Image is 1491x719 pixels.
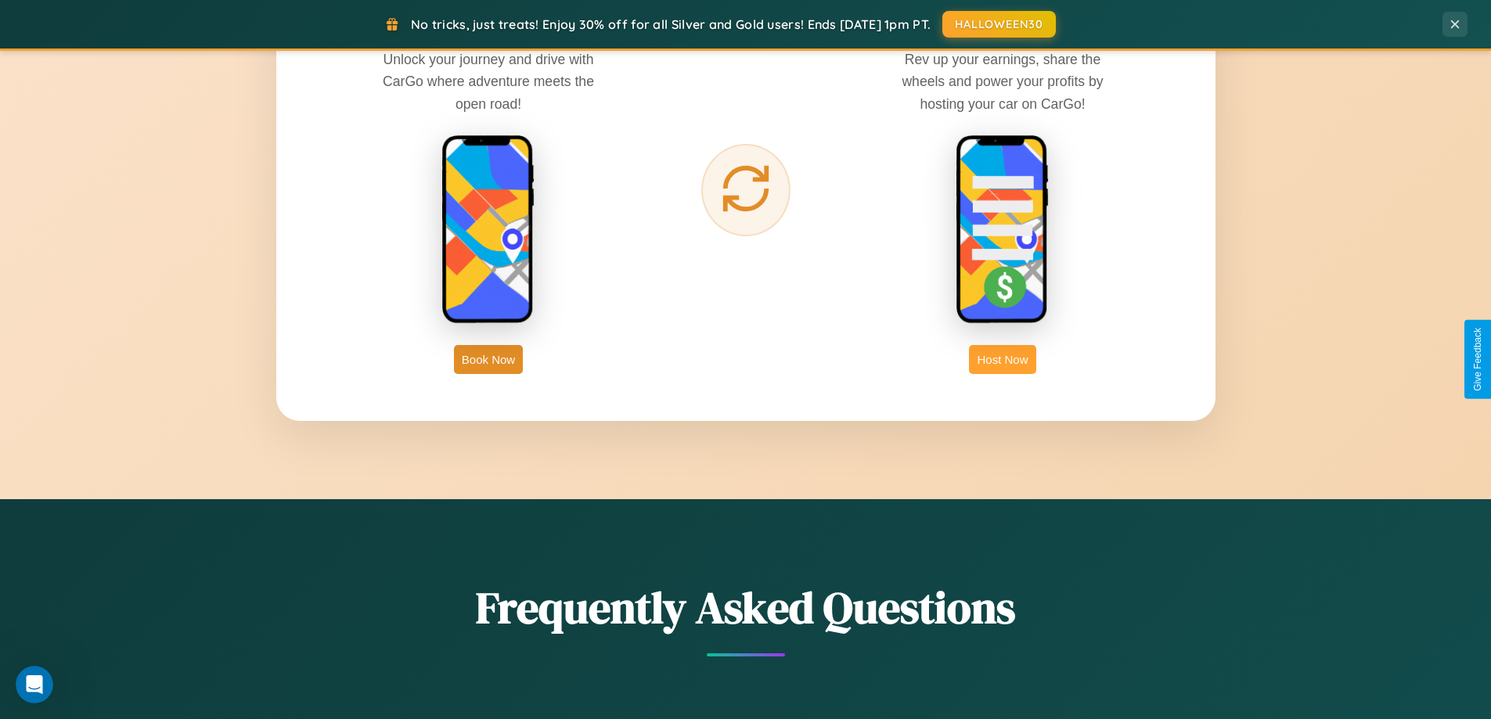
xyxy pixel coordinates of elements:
[16,666,53,703] iframe: Intercom live chat
[942,11,1056,38] button: HALLOWEEN30
[969,345,1035,374] button: Host Now
[885,49,1120,114] p: Rev up your earnings, share the wheels and power your profits by hosting your car on CarGo!
[441,135,535,325] img: rent phone
[371,49,606,114] p: Unlock your journey and drive with CarGo where adventure meets the open road!
[276,577,1215,638] h2: Frequently Asked Questions
[454,345,523,374] button: Book Now
[956,135,1050,325] img: host phone
[1472,328,1483,391] div: Give Feedback
[411,16,931,32] span: No tricks, just treats! Enjoy 30% off for all Silver and Gold users! Ends [DATE] 1pm PT.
